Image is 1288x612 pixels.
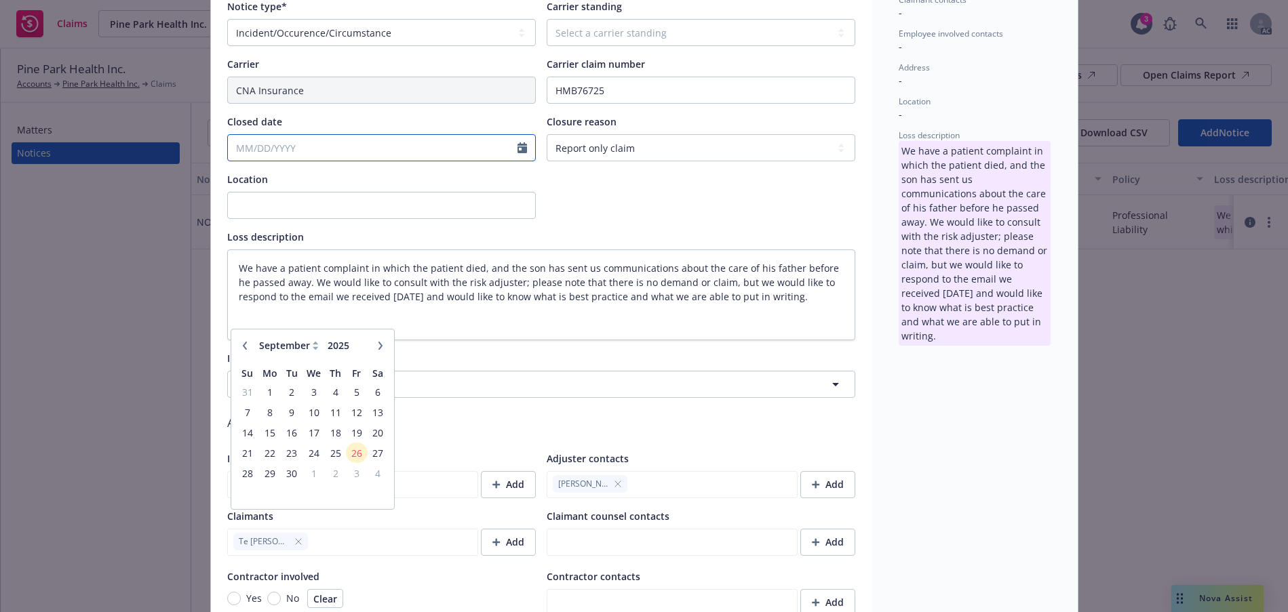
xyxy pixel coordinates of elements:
[368,463,389,483] td: 4
[547,570,640,583] span: Contractor contacts
[347,445,366,462] span: 26
[325,443,346,463] td: 25
[259,465,279,482] span: 29
[227,230,304,243] span: Loss description
[238,424,256,441] span: 14
[237,483,258,504] td: empty-day-cell
[237,463,258,483] td: 28
[227,115,282,128] span: Closed date
[246,591,262,605] span: Yes
[492,472,524,497] div: Add
[259,445,279,462] span: 22
[304,465,324,482] span: 1
[547,510,669,523] span: Claimant counsel contacts
[369,424,387,441] span: 20
[227,173,268,186] span: Location
[283,384,301,401] span: 2
[304,445,324,462] span: 24
[369,465,387,482] span: 4
[346,422,367,443] td: 19
[325,422,346,443] td: 18
[347,424,366,441] span: 19
[304,404,324,421] span: 10
[372,367,383,380] span: Sa
[369,445,387,462] span: 27
[286,591,299,605] span: No
[227,403,855,443] div: Additional information
[237,422,258,443] td: 14
[369,384,387,401] span: 6
[307,589,343,608] button: Clear
[227,249,855,340] textarea: We have a patient complaint in which the patient died, and the son has sent us communications abo...
[281,443,303,463] td: 23
[325,382,346,402] td: 4
[368,422,389,443] td: 20
[313,592,337,605] span: Clear
[238,465,256,482] span: 28
[303,483,325,504] td: empty-day-cell
[303,463,325,483] td: 1
[325,483,346,504] td: empty-day-cell
[812,529,844,555] div: Add
[812,472,844,497] div: Add
[227,58,259,70] span: Carrier
[281,402,303,422] td: 9
[899,62,930,73] span: Address
[227,592,241,605] input: Yes
[347,465,366,482] span: 3
[303,422,325,443] td: 17
[899,6,902,19] span: -
[238,404,256,421] span: 7
[346,463,367,483] td: 3
[258,422,281,443] td: 15
[899,96,931,107] span: Location
[326,424,345,441] span: 18
[326,404,345,421] span: 11
[281,422,303,443] td: 16
[304,424,324,441] span: 17
[518,142,527,153] svg: Calendar
[258,382,281,402] td: 1
[259,384,279,401] span: 1
[547,115,617,128] span: Closure reason
[258,463,281,483] td: 29
[347,404,366,421] span: 12
[237,382,258,402] td: 31
[283,424,301,441] span: 16
[303,382,325,402] td: 3
[369,404,387,421] span: 13
[259,404,279,421] span: 8
[227,403,345,443] div: Additional information
[239,535,289,548] span: Te [PERSON_NAME]
[228,135,518,161] input: MM/DD/YYYY
[547,58,645,70] span: Carrier claim number
[227,371,855,398] button: No insurable items selected
[241,367,253,380] span: Su
[237,402,258,422] td: 7
[281,463,303,483] td: 30
[267,592,281,605] input: No
[325,402,346,422] td: 11
[368,382,389,402] td: 6
[304,384,324,401] span: 3
[325,463,346,483] td: 2
[283,404,301,421] span: 9
[899,40,902,53] span: -
[481,471,536,498] button: Add
[346,402,367,422] td: 12
[258,402,281,422] td: 8
[227,352,299,365] span: Insurable items
[330,367,341,380] span: Th
[899,28,1003,39] span: Employee involved contacts
[899,141,1051,346] p: We have a patient complaint in which the patient died, and the son has sent us communications abo...
[346,483,367,504] td: empty-day-cell
[283,465,301,482] span: 30
[346,382,367,402] td: 5
[303,402,325,422] td: 10
[227,570,319,583] span: Contractor involved
[281,382,303,402] td: 2
[258,443,281,463] td: 22
[800,529,855,556] button: Add
[303,443,325,463] td: 24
